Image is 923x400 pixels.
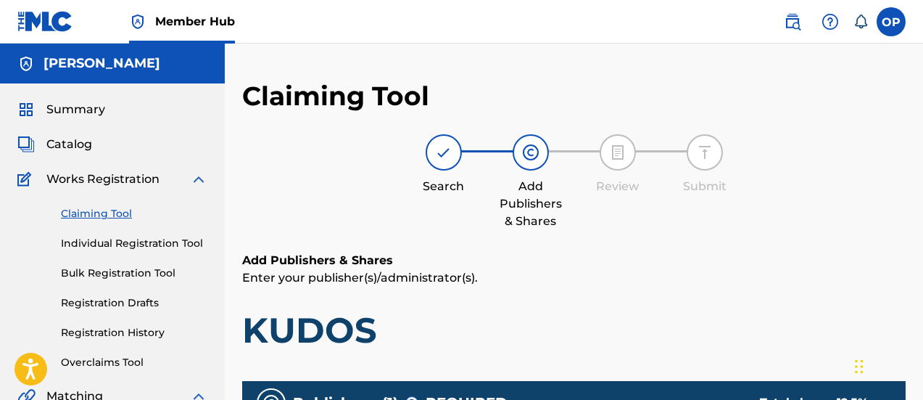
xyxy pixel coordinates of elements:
iframe: Chat Widget [850,330,923,400]
div: Search [407,178,480,195]
img: Catalog [17,136,35,153]
a: CatalogCatalog [17,136,92,153]
span: Member Hub [155,13,235,30]
img: step indicator icon for Review [609,144,626,161]
img: Top Rightsholder [129,13,146,30]
a: Overclaims Tool [61,355,207,370]
img: help [821,13,839,30]
a: Claiming Tool [61,206,207,221]
img: MLC Logo [17,11,73,32]
h6: Add Publishers & Shares [242,252,906,269]
img: search [784,13,801,30]
span: Works Registration [46,171,160,188]
a: Bulk Registration Tool [61,266,207,281]
div: Review [581,178,654,195]
div: Drag [855,345,864,388]
a: Individual Registration Tool [61,236,207,251]
a: SummarySummary [17,101,105,118]
a: Registration History [61,325,207,340]
span: Summary [46,101,105,118]
a: Public Search [778,7,807,36]
h2: Claiming Tool [242,80,429,113]
h5: Owen Postma [44,55,160,72]
span: Catalog [46,136,92,153]
div: Submit [669,178,741,195]
iframe: Resource Center [882,226,923,343]
img: expand [190,171,207,188]
p: Enter your publisher(s)/administrator(s). [242,269,906,287]
img: Summary [17,101,35,118]
div: Help [816,7,845,36]
div: Notifications [853,15,868,29]
a: Registration Drafts [61,295,207,311]
img: Works Registration [17,171,36,188]
div: Add Publishers & Shares [494,178,567,230]
img: step indicator icon for Add Publishers & Shares [522,144,539,161]
div: User Menu [877,7,906,36]
img: Accounts [17,55,35,73]
img: step indicator icon for Submit [696,144,713,161]
h1: KUDOS [242,309,906,352]
img: step indicator icon for Search [435,144,452,161]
